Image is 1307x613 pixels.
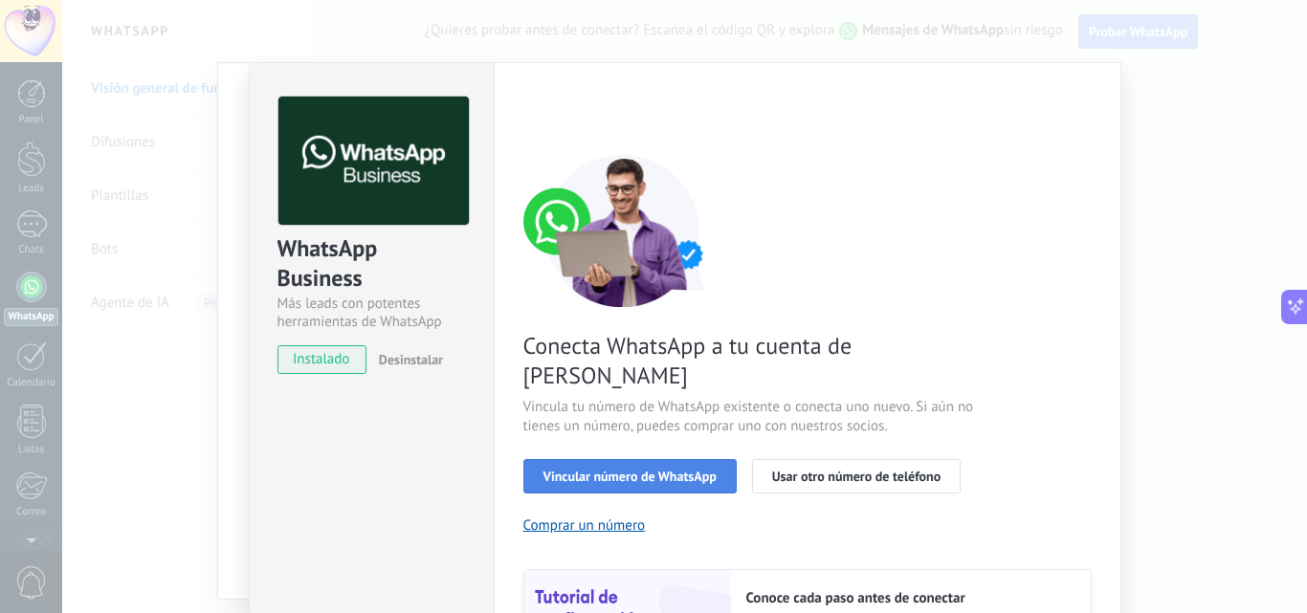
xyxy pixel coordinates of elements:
button: Vincular número de WhatsApp [523,459,737,493]
span: Desinstalar [379,351,443,368]
button: Usar otro número de teléfono [752,459,961,493]
div: Más leads con potentes herramientas de WhatsApp [277,295,466,331]
span: instalado [278,345,366,374]
span: Conecta WhatsApp a tu cuenta de [PERSON_NAME] [523,331,979,390]
span: Usar otro número de teléfono [772,470,941,483]
button: Desinstalar [371,345,443,374]
img: connect number [523,154,724,307]
button: Comprar un número [523,516,646,535]
img: logo_main.png [278,97,469,226]
span: Vincula tu número de WhatsApp existente o conecta uno nuevo. Si aún no tienes un número, puedes c... [523,398,979,436]
h2: Conoce cada paso antes de conectar [746,589,1072,607]
div: WhatsApp Business [277,233,466,295]
span: Vincular número de WhatsApp [543,470,717,483]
